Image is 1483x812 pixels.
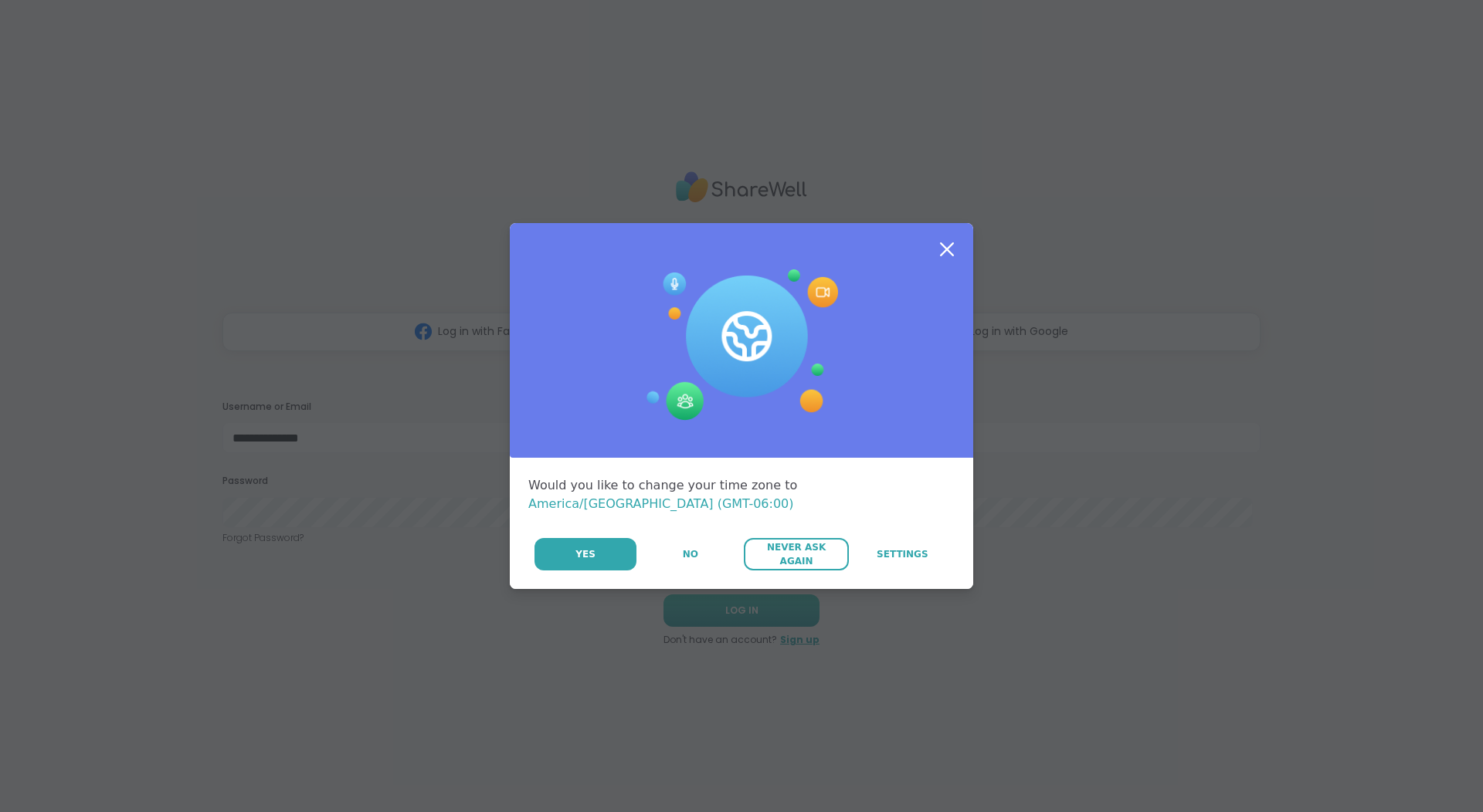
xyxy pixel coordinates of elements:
[528,476,955,513] div: Would you like to change your time zone to
[752,540,840,568] span: Never Ask Again
[638,538,742,570] button: No
[645,269,838,421] img: Session Experience
[534,538,636,570] button: Yes
[528,496,794,511] span: America/[GEOGRAPHIC_DATA] (GMT-06:00)
[877,547,928,561] span: Settings
[575,547,596,561] span: Yes
[744,538,848,570] button: Never Ask Again
[850,538,955,570] a: Settings
[683,547,698,561] span: No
